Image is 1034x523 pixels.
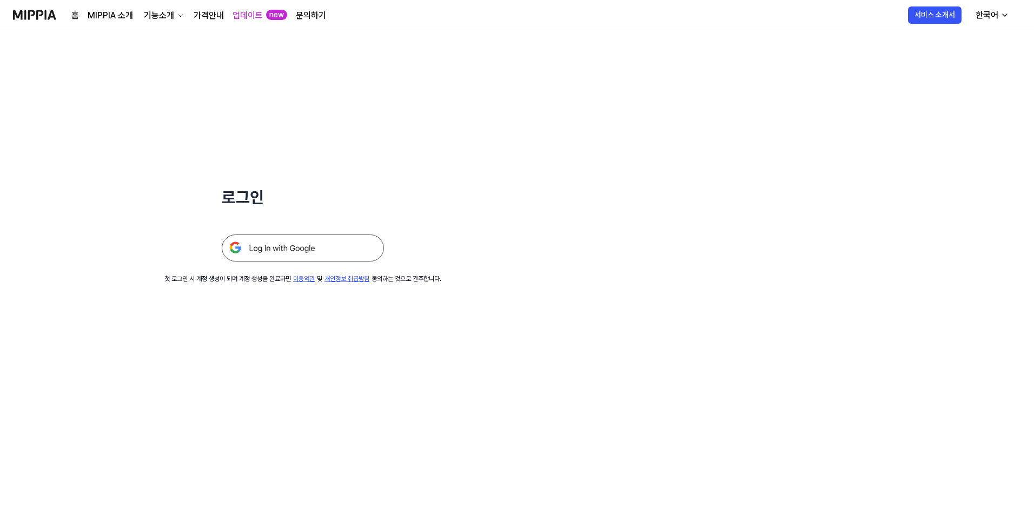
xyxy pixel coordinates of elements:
a: 개인정보 취급방침 [324,275,369,283]
div: 기능소개 [142,9,176,22]
button: 기능소개 [142,9,185,22]
img: 구글 로그인 버튼 [222,234,384,261]
a: MIPPIA 소개 [88,9,133,22]
a: 홈 [71,9,79,22]
a: 가격안내 [194,9,224,22]
a: 문의하기 [296,9,326,22]
div: 첫 로그인 시 계정 생성이 되며 계정 생성을 완료하면 및 동의하는 것으로 간주합니다. [164,274,441,284]
button: 한국어 [967,4,1016,26]
button: 서비스 소개서 [908,6,962,24]
div: new [266,10,287,21]
a: 업데이트 [233,9,263,22]
div: 한국어 [973,9,1000,22]
h1: 로그인 [222,186,384,209]
a: 이용약관 [293,275,315,283]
